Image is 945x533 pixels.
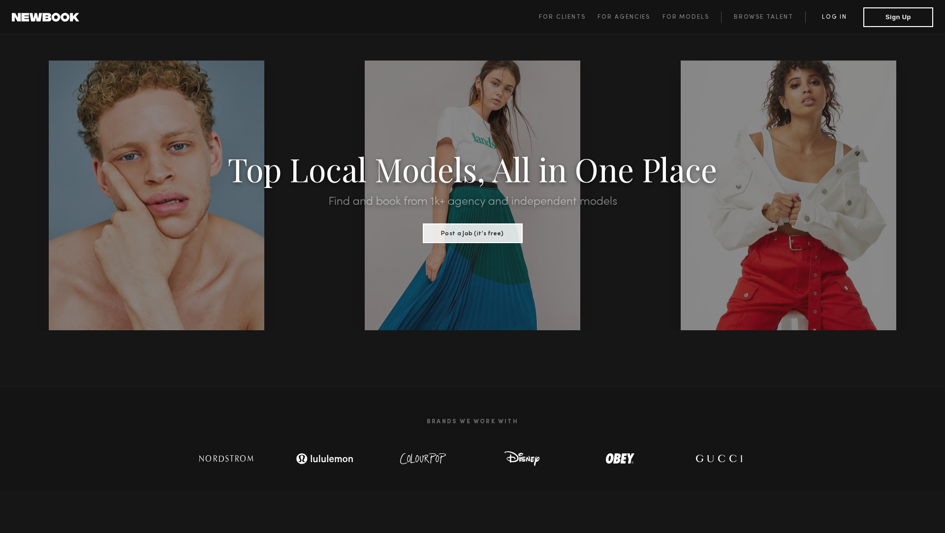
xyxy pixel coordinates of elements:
img: logo-nordstrom.svg [192,449,261,469]
h1: Top Local Models, All in One Place [71,154,874,184]
img: logo-obey.svg [588,449,652,469]
h2: Find and book from 1k+ agency and independent models [71,196,874,208]
span: For Clients [539,14,586,20]
a: Browse Talent [721,11,805,23]
img: logo-gucci.svg [687,449,751,469]
span: For Models [662,14,709,20]
span: For Agencies [598,14,650,20]
img: logo-lulu.svg [290,449,359,469]
a: Post a Job (it’s free) [423,227,523,238]
button: Sign Up [863,7,933,27]
h2: Brands We Work With [177,407,768,437]
img: logo-disney.svg [490,449,554,469]
button: Post a Job (it’s free) [423,223,523,243]
a: Log in [805,11,863,23]
img: logo-colour-pop.svg [391,449,455,469]
a: For Models [662,11,722,23]
a: For Agencies [598,11,662,23]
a: For Clients [539,11,598,23]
